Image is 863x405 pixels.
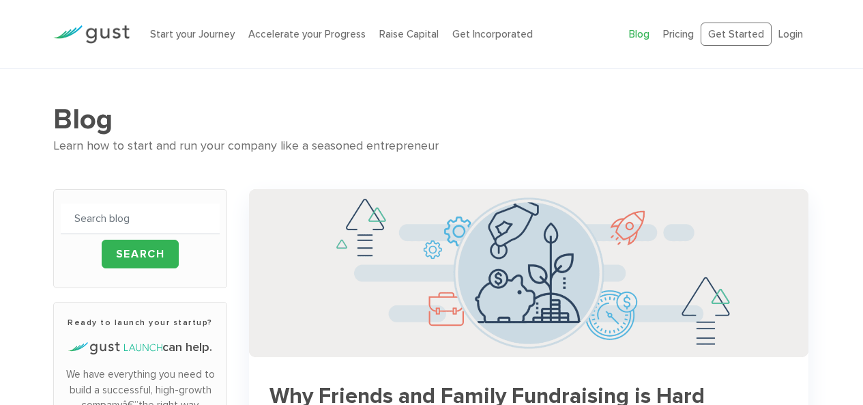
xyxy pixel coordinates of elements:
img: Gust Logo [53,25,130,44]
h1: Blog [53,102,810,137]
a: Start your Journey [150,28,235,40]
a: Accelerate your Progress [248,28,366,40]
img: Successful Startup Founders Invest In Their Own Ventures 0742d64fd6a698c3cfa409e71c3cc4e5620a7e72... [249,189,808,357]
a: Raise Capital [379,28,439,40]
input: Search [102,240,179,268]
h4: can help. [61,339,220,357]
div: Learn how to start and run your company like a seasoned entrepreneur [53,137,810,156]
a: Pricing [663,28,694,40]
a: Get Started [701,23,772,46]
a: Get Incorporated [452,28,533,40]
input: Search blog [61,204,220,234]
a: Login [778,28,803,40]
a: Blog [629,28,649,40]
h3: Ready to launch your startup? [61,316,220,329]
